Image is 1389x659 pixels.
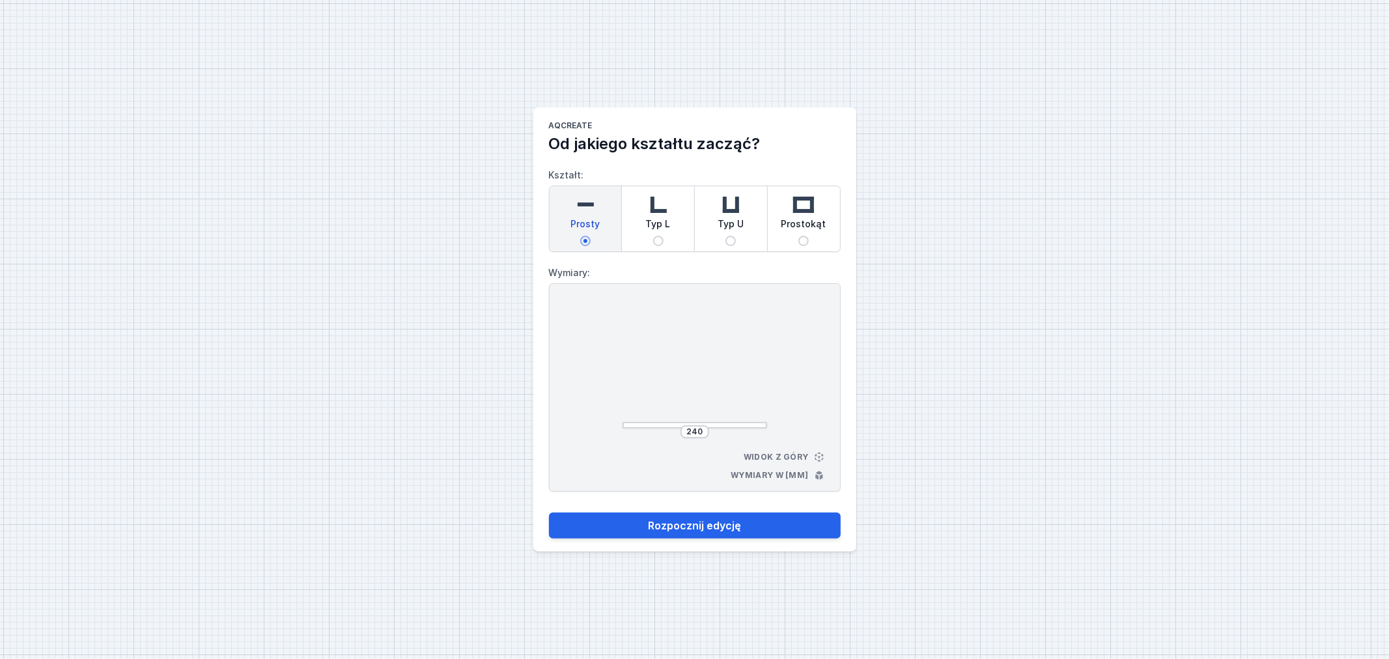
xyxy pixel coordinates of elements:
img: rectangle.svg [791,191,817,217]
span: Typ U [718,217,744,236]
label: Kształt: [549,165,841,252]
img: l-shaped.svg [645,191,671,217]
button: Rozpocznij edycję [549,512,841,539]
input: Prosty [580,236,591,246]
img: straight.svg [572,191,598,217]
img: u-shaped.svg [718,191,744,217]
h1: AQcreate [549,120,841,133]
h2: Od jakiego kształtu zacząć? [549,133,841,154]
input: Typ U [725,236,736,246]
input: Wymiar [mm] [684,427,705,437]
label: Wymiary: [549,262,841,283]
input: Typ L [653,236,664,246]
input: Prostokąt [798,236,809,246]
span: Typ L [646,217,671,236]
span: Prosty [570,217,600,236]
span: Prostokąt [781,217,826,236]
